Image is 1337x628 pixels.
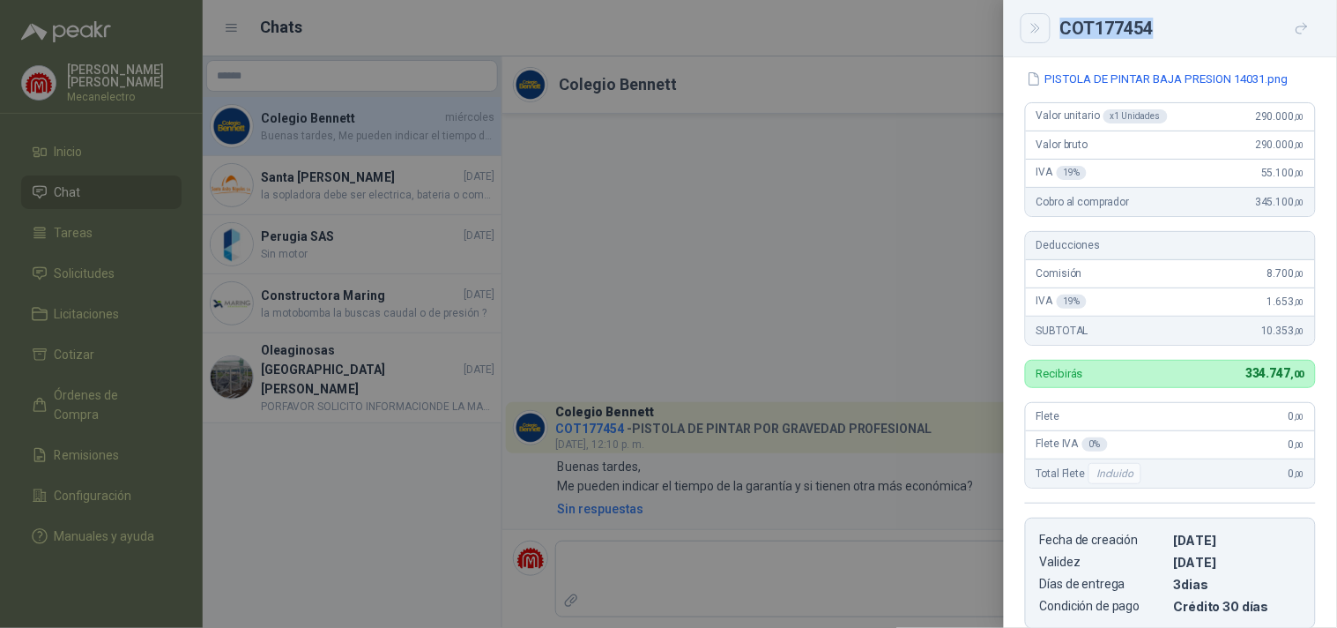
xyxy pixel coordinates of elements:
span: 290.000 [1255,110,1304,123]
button: Close [1025,18,1046,39]
span: IVA [1036,295,1087,309]
span: 55.100 [1261,167,1304,179]
span: SUBTOTAL [1036,325,1088,337]
span: ,00 [1294,269,1304,279]
p: Condición de pago [1040,599,1167,614]
span: 334.747 [1245,366,1304,380]
span: ,00 [1294,297,1304,307]
span: Flete IVA [1036,437,1108,452]
p: Días de entrega [1040,577,1167,592]
span: Flete [1036,410,1059,422]
span: Comisión [1036,267,1082,280]
p: [DATE] [1174,555,1301,570]
div: 0 % [1082,437,1108,452]
span: ,00 [1294,326,1304,336]
div: 19 % [1057,166,1088,180]
span: ,00 [1294,469,1304,479]
div: x 1 Unidades [1103,109,1168,123]
span: Valor unitario [1036,109,1168,123]
button: PISTOLA DE PINTAR BAJA PRESION 14031.png [1025,70,1290,88]
div: COT177454 [1060,14,1316,42]
span: ,00 [1294,168,1304,178]
span: Total Flete [1036,463,1145,484]
span: IVA [1036,166,1087,180]
div: Incluido [1088,463,1141,484]
p: 3 dias [1174,577,1301,592]
p: [DATE] [1174,533,1301,548]
span: 8.700 [1267,267,1304,280]
span: ,00 [1294,112,1304,122]
span: 0 [1289,467,1304,480]
p: Recibirás [1036,368,1083,379]
span: Valor bruto [1036,138,1088,151]
span: ,00 [1294,140,1304,150]
span: ,00 [1294,412,1304,422]
span: 1.653 [1267,295,1304,308]
span: ,00 [1290,369,1304,380]
span: 0 [1289,438,1304,451]
span: 345.100 [1255,196,1304,208]
div: 19 % [1057,295,1088,309]
span: 0 [1289,410,1304,422]
span: Deducciones [1036,239,1100,251]
p: Fecha de creación [1040,533,1167,548]
span: ,00 [1294,198,1304,207]
p: Validez [1040,555,1167,570]
p: Crédito 30 días [1174,599,1301,614]
span: Cobro al comprador [1036,196,1129,208]
span: 290.000 [1255,138,1304,151]
span: 10.353 [1261,325,1304,337]
span: ,00 [1294,440,1304,450]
